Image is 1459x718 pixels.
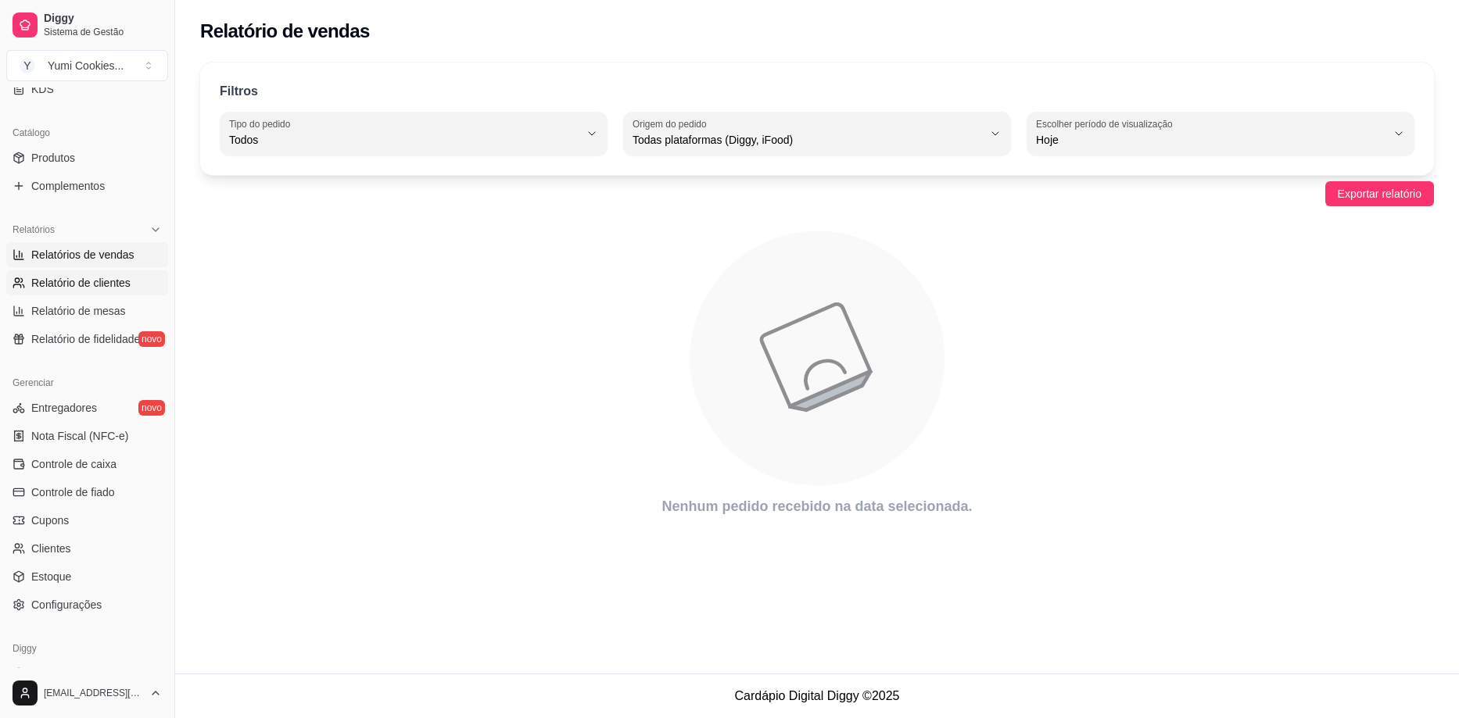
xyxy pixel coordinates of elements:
[6,395,168,420] a: Entregadoresnovo
[6,145,168,170] a: Produtos
[6,270,168,295] a: Relatório de clientes
[31,456,117,472] span: Controle de caixa
[6,77,168,102] a: KDS
[175,673,1459,718] footer: Cardápio Digital Diggy © 2025
[6,636,168,661] div: Diggy
[6,452,168,477] a: Controle de caixa
[1027,112,1414,155] button: Escolher período de visualizaçãoHoje
[31,484,115,500] span: Controle de fiado
[6,173,168,198] a: Complementos
[31,303,126,319] span: Relatório de mesas
[31,569,71,584] span: Estoque
[6,564,168,589] a: Estoque
[6,120,168,145] div: Catálogo
[200,222,1434,495] div: animation
[31,400,97,416] span: Entregadores
[31,275,131,291] span: Relatório de clientes
[1036,132,1386,148] span: Hoje
[6,298,168,323] a: Relatório de mesas
[44,12,162,26] span: Diggy
[6,480,168,505] a: Controle de fiado
[48,58,124,73] div: Yumi Cookies ...
[6,327,168,352] a: Relatório de fidelidadenovo
[31,597,102,613] span: Configurações
[220,82,258,101] p: Filtros
[31,666,65,681] span: Planos
[20,58,35,73] span: Y
[31,513,69,528] span: Cupons
[31,428,128,444] span: Nota Fiscal (NFC-e)
[229,132,579,148] span: Todos
[6,6,168,44] a: DiggySistema de Gestão
[633,117,712,130] label: Origem do pedido
[6,370,168,395] div: Gerenciar
[200,19,370,44] h2: Relatório de vendas
[13,223,55,236] span: Relatórios
[31,247,134,263] span: Relatórios de vendas
[6,423,168,448] a: Nota Fiscal (NFC-e)
[6,242,168,267] a: Relatórios de vendas
[6,508,168,533] a: Cupons
[31,541,71,556] span: Clientes
[31,150,75,166] span: Produtos
[31,81,54,97] span: KDS
[229,117,296,130] label: Tipo do pedido
[6,592,168,617] a: Configurações
[6,536,168,561] a: Clientes
[1325,181,1434,206] button: Exportar relatório
[31,331,140,347] span: Relatório de fidelidade
[220,112,608,155] button: Tipo do pedidoTodos
[1338,185,1421,202] span: Exportar relatório
[623,112,1011,155] button: Origem do pedidoTodas plataformas (Diggy, iFood)
[31,178,105,194] span: Complementos
[1036,117,1178,130] label: Escolher período de visualização
[44,26,162,38] span: Sistema de Gestão
[633,132,983,148] span: Todas plataformas (Diggy, iFood)
[6,661,168,686] a: Planos
[6,50,168,81] button: Select a team
[6,674,168,712] button: [EMAIL_ADDRESS][DOMAIN_NAME]
[44,687,143,699] span: [EMAIL_ADDRESS][DOMAIN_NAME]
[200,495,1434,517] article: Nenhum pedido recebido na data selecionada.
